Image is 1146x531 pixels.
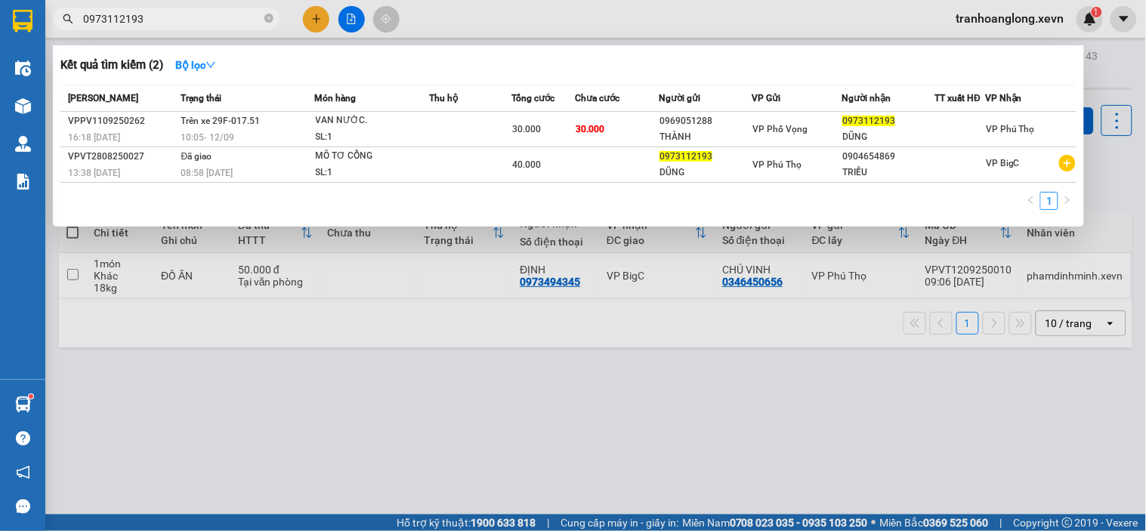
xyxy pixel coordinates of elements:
span: Đã giao [181,151,212,162]
span: Món hàng [315,93,357,103]
img: solution-icon [15,174,31,190]
div: SL: 1 [316,165,429,181]
span: Trạng thái [181,93,222,103]
li: 1 [1040,192,1058,210]
b: GỬI : VP Phú Thọ [19,110,180,134]
strong: Bộ lọc [175,59,216,71]
div: VPPV1109250262 [68,113,177,129]
img: warehouse-icon [15,60,31,76]
span: [PERSON_NAME] [68,93,138,103]
div: VPVT2808250027 [68,149,177,165]
span: TT xuất HĐ [935,93,981,103]
input: Tìm tên, số ĐT hoặc mã đơn [83,11,261,27]
div: DŨNG [842,129,934,145]
span: question-circle [16,431,30,446]
span: 0973112193 [659,151,712,162]
span: VP Gửi [752,93,781,103]
span: Trên xe 29F-017.51 [181,116,261,126]
span: 08:58 [DATE] [181,168,233,178]
div: MÔ TƠ CỔNG [316,148,429,165]
span: VP Phố Vọng [753,124,808,134]
h3: Kết quả tìm kiếm ( 2 ) [60,57,163,73]
div: 0904654869 [842,149,934,165]
span: Người nhận [842,93,891,103]
span: Thu hộ [430,93,459,103]
a: 1 [1041,193,1058,209]
span: 16:18 [DATE] [68,132,120,143]
span: 10:05 - 12/09 [181,132,235,143]
span: plus-circle [1059,155,1076,171]
span: down [205,60,216,70]
span: Chưa cước [576,93,620,103]
img: warehouse-icon [15,136,31,152]
button: left [1022,192,1040,210]
div: 0969051288 [659,113,751,129]
li: Số 10 ngõ 15 Ngọc Hồi, [PERSON_NAME], [GEOGRAPHIC_DATA] [141,37,632,56]
button: right [1058,192,1076,210]
span: message [16,499,30,514]
button: Bộ lọcdown [163,53,228,77]
span: right [1063,196,1072,205]
span: 30.000 [512,124,541,134]
span: close-circle [264,14,273,23]
div: THÀNH [659,129,751,145]
span: 0973112193 [842,116,895,126]
div: TRIỀU [842,165,934,181]
span: VP Nhận [985,93,1022,103]
span: 30.000 [576,124,605,134]
div: VAN NƯỚC. [316,113,429,129]
li: Next Page [1058,192,1076,210]
span: Người gửi [659,93,700,103]
div: DŨNG [659,165,751,181]
span: 13:38 [DATE] [68,168,120,178]
span: Tổng cước [511,93,554,103]
span: left [1027,196,1036,205]
img: warehouse-icon [15,397,31,412]
span: close-circle [264,12,273,26]
img: logo-vxr [13,10,32,32]
span: notification [16,465,30,480]
span: VP Phú Thọ [986,124,1035,134]
img: logo.jpg [19,19,94,94]
img: warehouse-icon [15,98,31,114]
span: 40.000 [512,159,541,170]
div: SL: 1 [316,129,429,146]
span: VP Phú Thọ [753,159,802,170]
sup: 1 [29,394,33,399]
span: search [63,14,73,24]
li: Hotline: 19001155 [141,56,632,75]
span: VP BigC [986,158,1020,168]
li: Previous Page [1022,192,1040,210]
